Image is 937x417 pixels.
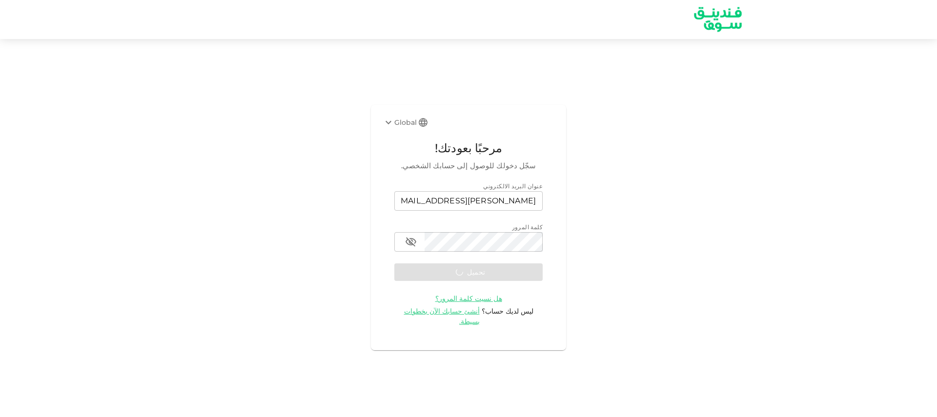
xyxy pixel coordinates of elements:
input: password [425,232,543,252]
span: عنوان البريد الالكتروني [483,182,543,190]
span: سجّل دخولك للوصول إلى حسابك الشخصي. [394,160,543,172]
span: ليس لديك حساب؟ [482,307,533,316]
span: كلمة المرور [512,223,543,231]
div: Global [383,117,417,128]
input: email [394,191,543,211]
span: أنشئ حسابك الآن بخطوات بسيطة. [404,307,480,326]
img: logo [681,0,754,38]
a: هل نسيت كلمة المرور؟ [435,294,502,303]
span: مرحبًا بعودتك! [394,139,543,158]
a: logo [689,0,747,38]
